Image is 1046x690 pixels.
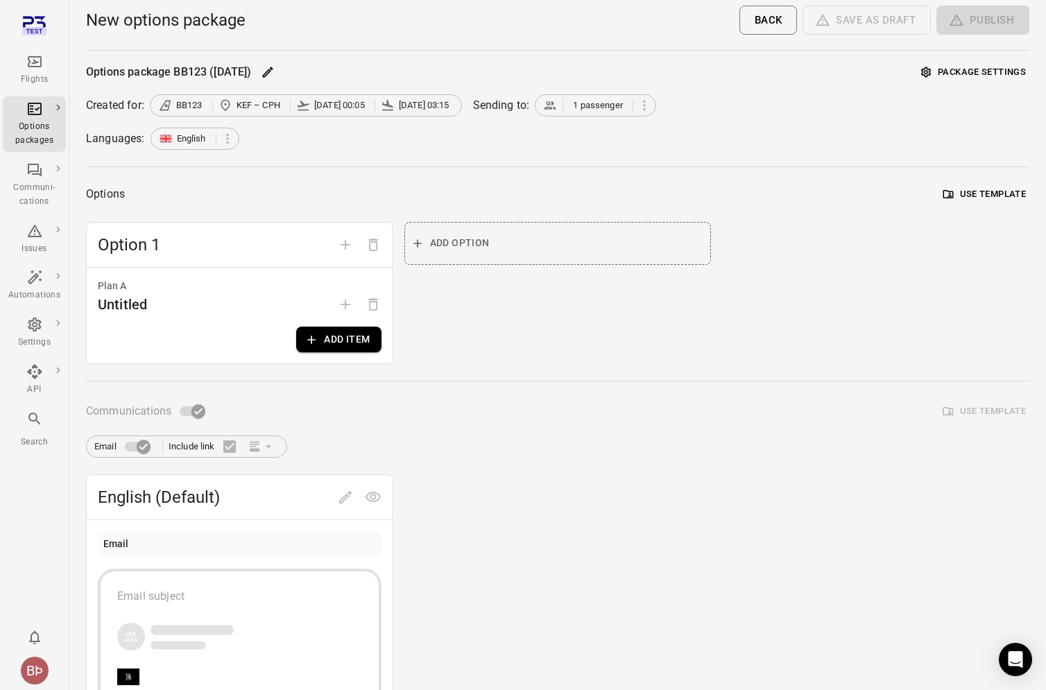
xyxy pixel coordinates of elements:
[359,490,387,503] span: Preview
[314,98,365,112] span: [DATE] 00:05
[3,157,66,213] a: Communi-cations
[8,288,60,302] div: Automations
[573,98,623,112] span: 1 passenger
[332,237,359,250] span: Add option
[3,49,66,91] a: Flights
[3,96,66,152] a: Options packages
[98,234,332,256] span: Option 1
[399,98,449,112] span: [DATE] 03:15
[8,435,60,449] div: Search
[86,64,252,80] div: Options package BB123 ([DATE])
[918,62,1029,83] button: Package settings
[359,237,387,250] span: Delete option
[940,184,1029,205] button: Use template
[8,336,60,350] div: Settings
[15,651,54,690] button: Baldur Þór Emilsson [Baldur test]
[739,6,798,35] button: Back
[98,293,147,316] div: Untitled
[176,98,203,112] span: BB123
[94,433,157,460] label: Email
[359,297,387,311] span: Options need to have at least one plan
[257,62,278,83] button: Edit
[332,490,359,503] span: Edit
[86,9,246,31] h1: New options package
[86,184,125,204] div: Options
[98,279,381,294] div: Plan A
[151,128,239,150] div: English
[8,120,60,148] div: Options packages
[86,130,145,147] div: Languages:
[3,312,66,354] a: Settings
[473,97,530,114] div: Sending to:
[21,623,49,651] button: Notifications
[332,297,359,311] span: Add plan
[177,132,206,146] span: English
[86,402,171,421] span: Communications
[535,94,656,117] div: 1 passenger
[98,486,332,508] span: English (Default)
[8,242,60,256] div: Issues
[296,327,381,352] button: Add item
[86,97,144,114] div: Created for:
[21,657,49,684] div: BÞ
[8,181,60,209] div: Communi-cations
[237,98,280,112] span: KEF – CPH
[103,537,129,552] div: Email
[999,643,1032,676] div: Open Intercom Messenger
[3,406,66,453] button: Search
[169,432,244,461] label: Include link
[3,359,66,401] a: API
[8,383,60,397] div: API
[8,73,60,87] div: Flights
[3,265,66,307] a: Automations
[3,218,66,260] a: Issues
